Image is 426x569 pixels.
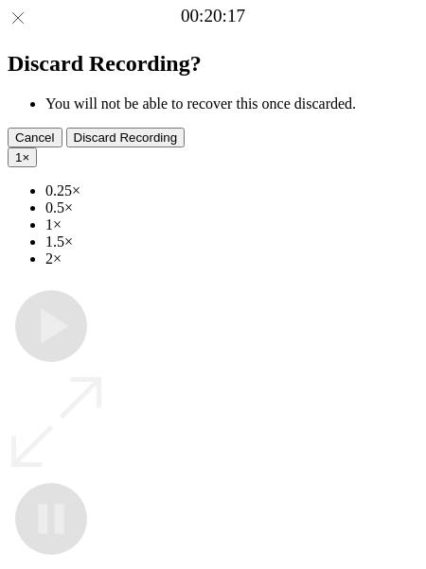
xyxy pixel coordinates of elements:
[66,128,186,147] button: Discard Recording
[181,6,245,26] a: 00:20:17
[45,233,418,250] li: 1.5×
[45,95,418,112] li: You will not be able to recover this once discarded.
[8,128,62,147] button: Cancel
[45,199,418,216] li: 0.5×
[8,51,418,77] h2: Discard Recording?
[45,250,418,267] li: 2×
[8,147,37,167] button: 1×
[15,150,22,164] span: 1
[45,182,418,199] li: 0.25×
[45,216,418,233] li: 1×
